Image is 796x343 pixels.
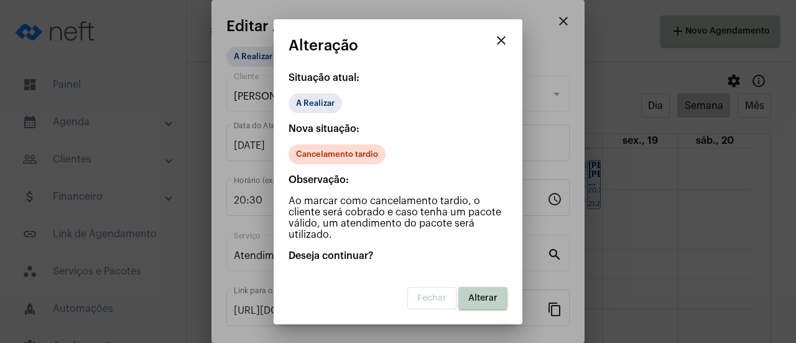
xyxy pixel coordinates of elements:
p: Deseja continuar? [289,250,507,261]
span: Alterar [468,294,497,303]
p: Observação: [289,174,507,186]
p: Nova situação: [289,123,507,134]
mat-chip: A Realizar [289,93,342,113]
p: Ao marcar como cancelamento tardio, o cliente será cobrado e caso tenha um pacote válido, um aten... [289,195,507,240]
p: Situação atual: [289,72,507,83]
mat-chip: Cancelamento tardio [289,144,386,164]
mat-icon: close [494,33,509,48]
span: Fechar [417,294,447,303]
button: Alterar [458,287,507,309]
span: Alteração [289,37,358,54]
button: Fechar [407,287,456,309]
